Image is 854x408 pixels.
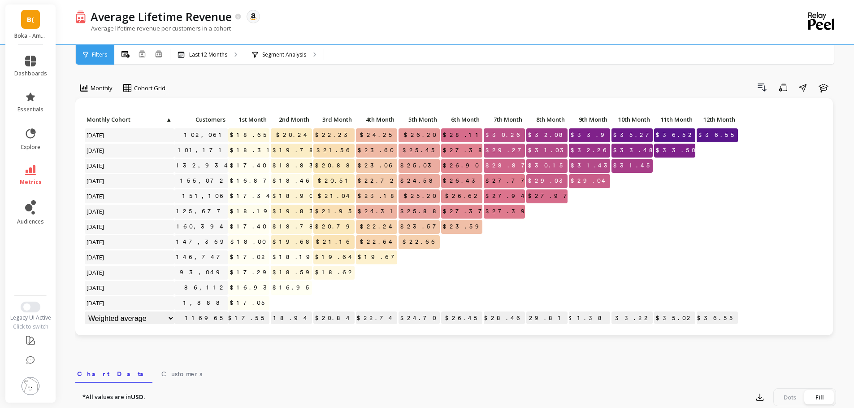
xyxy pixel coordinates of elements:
a: 86,112 [182,281,228,294]
div: Toggle SortBy [441,113,483,127]
p: 6th Month [441,113,482,126]
span: $26.43 [441,174,484,188]
span: ▲ [165,116,172,123]
div: Toggle SortBy [568,113,611,127]
a: 102,061 [182,128,228,142]
span: $22.23 [313,128,356,142]
span: $23.06 [356,159,397,172]
span: $28.11 [441,128,485,142]
span: $28.87 [484,159,533,172]
span: $36.52 [654,128,697,142]
span: audiences [17,218,44,225]
span: $18.78 [271,220,321,233]
span: $24.58 [399,174,441,188]
div: Toggle SortBy [313,113,355,127]
span: 4th Month [358,116,394,123]
span: 11th Month [656,116,693,123]
span: $33.99 [569,128,622,142]
span: 3rd Month [315,116,352,123]
a: 155,072 [178,174,228,188]
p: 12th Month [697,113,738,126]
span: Chart Data [77,369,151,378]
span: $18.19 [228,205,276,218]
div: Toggle SortBy [696,113,739,127]
p: 8th Month [526,113,568,126]
span: [DATE] [85,220,107,233]
p: 7th Month [484,113,525,126]
span: 12th Month [698,116,735,123]
span: $17.40 [228,220,270,233]
span: $36.55 [697,128,739,142]
p: $26.45 [441,311,482,325]
div: Toggle SortBy [84,113,127,127]
p: Customers [174,113,228,126]
span: $19.78 [271,144,321,157]
span: $25.88 [399,205,445,218]
p: $17.55 [228,311,269,325]
a: 146,747 [174,250,229,264]
div: Toggle SortBy [654,113,696,127]
nav: Tabs [75,362,836,383]
p: $33.22 [611,311,653,325]
span: Customers [176,116,225,123]
span: $30.26 [484,128,525,142]
a: 125,677 [174,205,229,218]
span: [DATE] [85,281,107,294]
span: $18.62 [313,266,357,279]
span: Monthly Cohort [87,116,165,123]
span: essentials [17,106,43,113]
span: [DATE] [85,144,107,157]
p: Boka - Amazon (Essor) [14,32,47,39]
span: $17.29 [228,266,275,279]
span: $17.34 [228,189,275,203]
span: $29.27 [484,144,530,157]
span: $29.04 [569,174,610,188]
span: [DATE] [85,296,107,310]
span: $26.62 [443,189,482,203]
span: $18.59 [271,266,318,279]
span: $21.04 [316,189,355,203]
span: $27.94 [484,189,529,203]
img: api.amazon.svg [249,13,257,21]
p: 9th Month [569,113,610,126]
span: [DATE] [85,189,107,203]
span: $23.59 [441,220,487,233]
span: $19.67 [356,250,403,264]
div: Click to switch [5,323,56,330]
div: Toggle SortBy [355,113,398,127]
span: $25.45 [401,144,440,157]
div: Fill [805,390,834,404]
span: [DATE] [85,235,107,249]
p: $22.74 [356,311,397,325]
span: $23.60 [356,144,397,157]
span: $16.95 [271,281,314,294]
span: $26.20 [402,128,440,142]
p: Average Lifetime Revenue [91,9,232,24]
div: Toggle SortBy [270,113,313,127]
span: 7th Month [486,116,522,123]
a: 160,394 [175,220,228,233]
span: $19.83 [271,205,321,218]
span: $27.39 [484,205,533,218]
span: $18.31 [228,144,276,157]
p: Last 12 Months [189,51,227,58]
a: 101,171 [176,144,228,157]
span: $24.25 [358,128,397,142]
p: $20.84 [313,311,355,325]
span: $27.37 [441,205,490,218]
span: $19.68 [271,235,318,249]
div: Toggle SortBy [611,113,654,127]
span: $33.48 [611,144,661,157]
span: $31.45 [611,159,655,172]
span: $19.64 [313,250,357,264]
span: $21.16 [314,235,355,249]
span: B( [27,14,34,25]
span: 6th Month [443,116,480,123]
span: explore [21,144,40,151]
p: 11th Month [654,113,695,126]
span: $25.20 [402,189,440,203]
p: *All values are in [82,393,145,402]
span: $17.05 [228,296,270,310]
span: $33.50 [654,144,699,157]
p: 1st Month [228,113,269,126]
